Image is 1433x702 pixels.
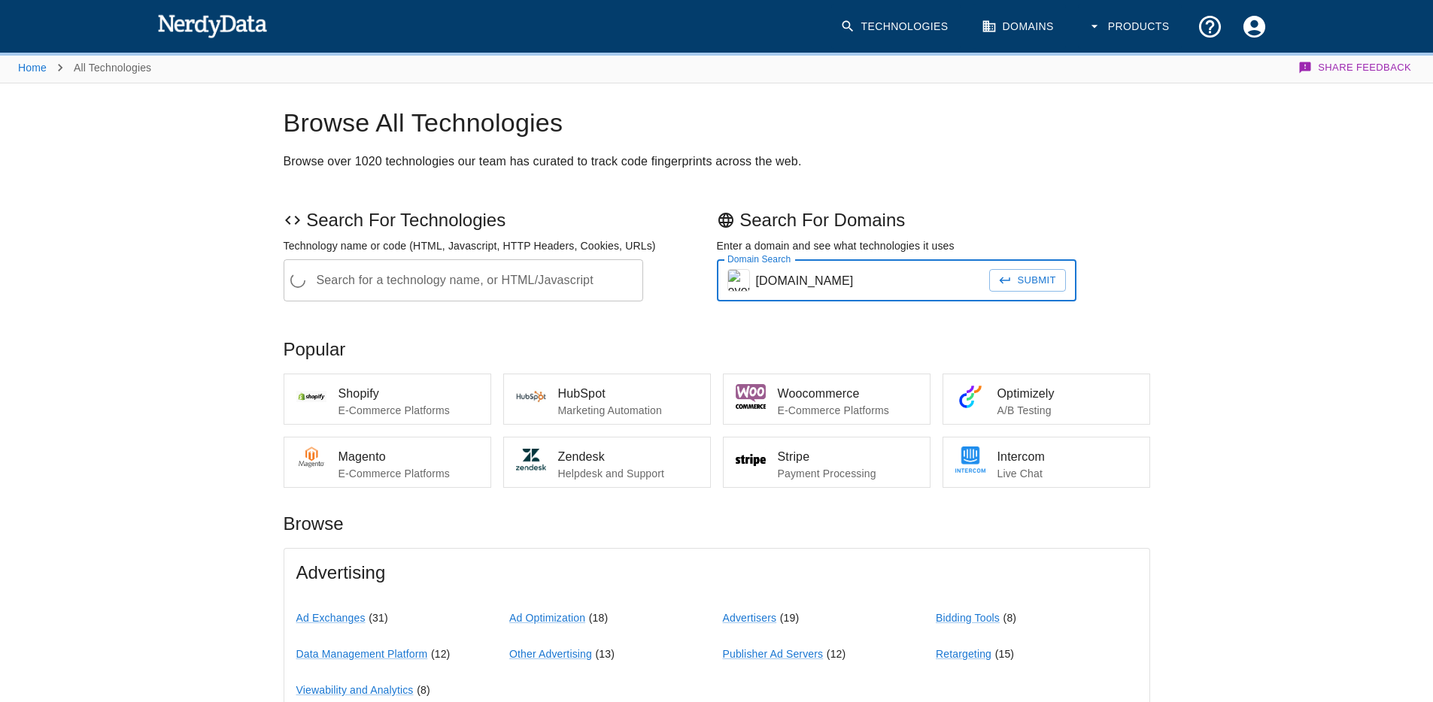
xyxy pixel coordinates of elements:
[558,466,698,481] p: Helpdesk and Support
[369,612,388,624] span: ( 31 )
[943,437,1150,488] a: IntercomLive Chat
[723,612,777,624] a: Advertisers
[503,374,711,425] a: HubSpotMarketing Automation
[284,512,1150,536] p: Browse
[973,5,1066,49] a: Domains
[417,684,430,696] span: ( 8 )
[284,151,1150,172] h2: Browse over 1020 technologies our team has curated to track code fingerprints across the web.
[558,448,698,466] span: Zendesk
[778,448,918,466] span: Stripe
[296,612,366,624] a: Ad Exchanges
[157,11,268,41] img: NerdyData.com
[339,448,478,466] span: Magento
[558,403,698,418] p: Marketing Automation
[18,53,151,83] nav: breadcrumb
[296,648,428,660] a: Data Management Platform
[717,208,1150,232] p: Search For Domains
[509,648,592,660] a: Other Advertising
[558,385,698,403] span: HubSpot
[727,269,750,292] img: everydayhealth.com icon
[1232,5,1277,49] button: Account Settings
[717,238,1150,253] p: Enter a domain and see what technologies it uses
[284,238,717,253] p: Technology name or code (HTML, Javascript, HTTP Headers, Cookies, URLs)
[727,253,791,265] label: Domain Search
[936,612,1000,624] a: Bidding Tools
[18,62,47,74] a: Home
[284,337,1150,362] p: Popular
[284,374,491,425] a: ShopifyE-Commerce Platforms
[509,612,585,624] a: Ad Optimization
[1003,612,1017,624] span: ( 8 )
[997,385,1137,403] span: Optimizely
[284,437,491,488] a: MagentoE-Commerce Platforms
[339,403,478,418] p: E-Commerce Platforms
[284,208,717,232] p: Search For Technologies
[284,107,1150,139] h1: Browse All Technologies
[431,648,451,660] span: ( 12 )
[1078,5,1182,49] button: Products
[1188,5,1232,49] button: Support and Documentation
[778,466,918,481] p: Payment Processing
[339,466,478,481] p: E-Commerce Platforms
[296,684,414,696] a: Viewability and Analytics
[997,403,1137,418] p: A/B Testing
[827,648,846,660] span: ( 12 )
[995,648,1015,660] span: ( 15 )
[997,448,1137,466] span: Intercom
[831,5,961,49] a: Technologies
[997,466,1137,481] p: Live Chat
[723,437,931,488] a: StripePayment Processing
[943,374,1150,425] a: OptimizelyA/B Testing
[339,385,478,403] span: Shopify
[596,648,615,660] span: ( 13 )
[989,269,1066,292] button: Submit
[1296,53,1415,83] button: Share Feedback
[589,612,609,624] span: ( 18 )
[723,648,824,660] a: Publisher Ad Servers
[780,612,800,624] span: ( 19 )
[74,60,151,75] p: All Technologies
[503,437,711,488] a: ZendeskHelpdesk and Support
[296,561,1137,585] span: Advertising
[723,374,931,425] a: WoocommerceE-Commerce Platforms
[936,648,991,660] a: Retargeting
[778,385,918,403] span: Woocommerce
[778,403,918,418] p: E-Commerce Platforms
